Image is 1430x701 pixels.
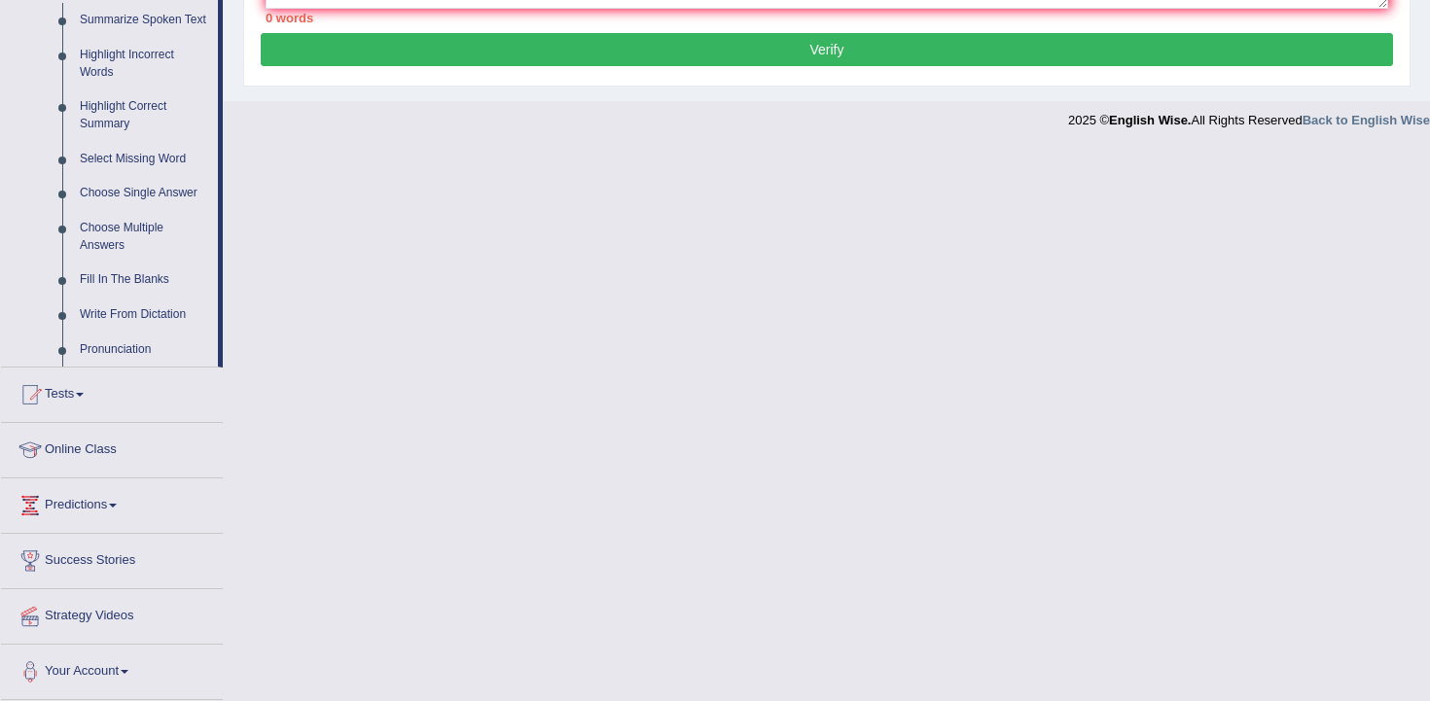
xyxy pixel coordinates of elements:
[1,534,223,582] a: Success Stories
[1068,101,1430,129] div: 2025 © All Rights Reserved
[261,33,1393,66] button: Verify
[71,333,218,368] a: Pronunciation
[71,211,218,263] a: Choose Multiple Answers
[1,589,223,638] a: Strategy Videos
[1,478,223,527] a: Predictions
[1,423,223,472] a: Online Class
[71,298,218,333] a: Write From Dictation
[266,9,1388,27] div: 0 words
[71,38,218,89] a: Highlight Incorrect Words
[71,176,218,211] a: Choose Single Answer
[1,368,223,416] a: Tests
[71,3,218,38] a: Summarize Spoken Text
[1109,113,1191,127] strong: English Wise.
[71,263,218,298] a: Fill In The Blanks
[1303,113,1430,127] a: Back to English Wise
[71,142,218,177] a: Select Missing Word
[71,89,218,141] a: Highlight Correct Summary
[1,645,223,693] a: Your Account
